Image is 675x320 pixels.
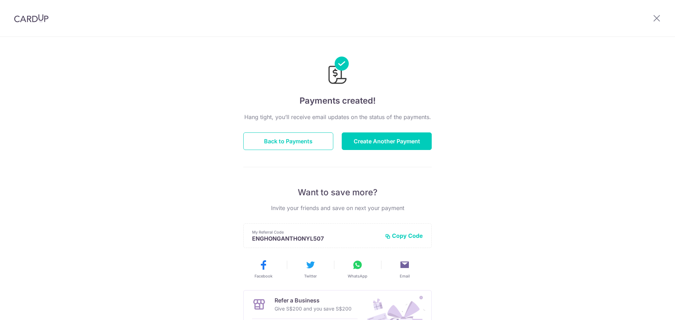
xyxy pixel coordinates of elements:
[326,57,349,86] img: Payments
[384,259,425,279] button: Email
[243,187,432,198] p: Want to save more?
[252,229,379,235] p: My Referral Code
[243,204,432,212] p: Invite your friends and save on next your payment
[337,259,378,279] button: WhatsApp
[243,132,333,150] button: Back to Payments
[304,273,317,279] span: Twitter
[243,113,432,121] p: Hang tight, you’ll receive email updates on the status of the payments.
[243,259,284,279] button: Facebook
[385,232,423,239] button: Copy Code
[252,235,379,242] p: ENGHONGANTHONYL507
[243,94,432,107] h4: Payments created!
[342,132,432,150] button: Create Another Payment
[348,273,367,279] span: WhatsApp
[275,305,352,313] p: Give S$200 and you save S$200
[290,259,331,279] button: Twitter
[275,296,352,305] p: Refer a Business
[14,14,49,22] img: CardUp
[255,273,272,279] span: Facebook
[400,273,410,279] span: Email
